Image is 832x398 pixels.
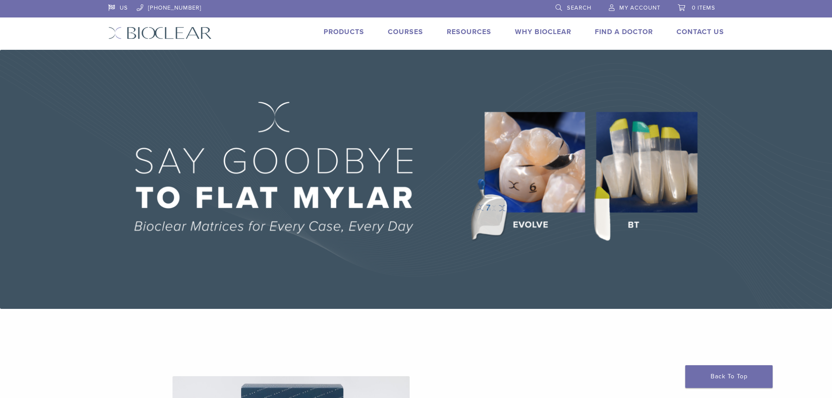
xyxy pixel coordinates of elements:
[515,28,571,36] a: Why Bioclear
[595,28,653,36] a: Find A Doctor
[388,28,423,36] a: Courses
[447,28,491,36] a: Resources
[108,27,212,39] img: Bioclear
[567,4,591,11] span: Search
[324,28,364,36] a: Products
[677,28,724,36] a: Contact Us
[685,365,773,388] a: Back To Top
[619,4,660,11] span: My Account
[692,4,715,11] span: 0 items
